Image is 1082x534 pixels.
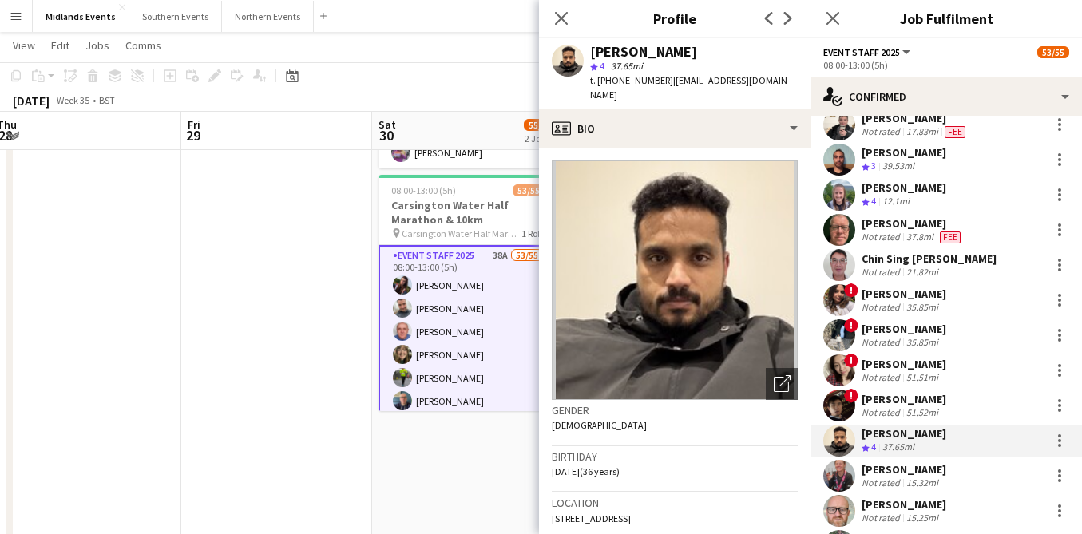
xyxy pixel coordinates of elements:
div: 37.8mi [903,231,937,243]
div: 35.85mi [903,336,941,348]
button: Southern Events [129,1,222,32]
div: Crew has different fees then in role [937,231,964,243]
a: Edit [45,35,76,56]
div: 15.32mi [903,477,941,489]
span: t. [PHONE_NUMBER] [590,74,673,86]
button: Northern Events [222,1,314,32]
div: 51.51mi [903,371,941,383]
div: [PERSON_NAME] [862,426,946,441]
div: [PERSON_NAME] [862,145,946,160]
div: Not rated [862,477,903,489]
span: [DEMOGRAPHIC_DATA] [552,419,647,431]
img: Crew avatar or photo [552,160,798,400]
a: View [6,35,42,56]
span: 29 [185,126,200,144]
div: Open photos pop-in [766,368,798,400]
a: Comms [119,35,168,56]
span: Carsington Water Half Marathon & 10km [402,227,521,239]
span: 4 [871,195,876,207]
span: 55/57 [524,119,556,131]
span: View [13,38,35,53]
span: 4 [871,441,876,453]
div: 15.25mi [903,512,941,524]
div: 51.52mi [903,406,941,418]
span: Fee [945,126,965,138]
div: 39.53mi [879,160,918,173]
div: [PERSON_NAME] [862,287,946,301]
div: [PERSON_NAME] [862,216,964,231]
div: 2 Jobs [525,133,555,144]
h3: Location [552,496,798,510]
span: 4 [600,60,604,72]
span: Jobs [85,38,109,53]
div: [PERSON_NAME] [862,180,946,195]
div: [PERSON_NAME] [862,462,946,477]
div: [PERSON_NAME] [862,392,946,406]
h3: Carsington Water Half Marathon & 10km [379,198,557,227]
span: Edit [51,38,69,53]
div: Crew has different fees then in role [941,125,969,138]
h3: Gender [552,403,798,417]
span: Event Staff 2025 [823,46,900,58]
div: [PERSON_NAME] [862,497,946,512]
div: Bio [539,109,811,148]
span: [STREET_ADDRESS] [552,512,631,524]
div: Not rated [862,512,903,524]
span: ! [844,354,858,368]
div: Not rated [862,336,903,348]
span: Fee [940,231,961,243]
div: Chin Sing [PERSON_NAME] [862,251,997,266]
div: Not rated [862,231,903,243]
div: Not rated [862,406,903,418]
span: [DATE] (36 years) [552,465,620,477]
div: [PERSON_NAME] [862,322,946,336]
span: Sat [379,117,396,132]
div: 35.85mi [903,301,941,313]
h3: Job Fulfilment [811,8,1082,29]
span: 30 [376,126,396,144]
span: ! [844,318,858,333]
span: ! [844,389,858,403]
h3: Birthday [552,449,798,464]
h3: Profile [539,8,811,29]
button: Midlands Events [33,1,129,32]
div: Not rated [862,266,903,278]
div: 37.65mi [879,441,918,454]
span: Fri [188,117,200,132]
span: | [EMAIL_ADDRESS][DOMAIN_NAME] [590,74,792,101]
div: Not rated [862,125,903,138]
span: 1 Role [521,227,545,239]
div: Not rated [862,301,903,313]
div: 08:00-13:00 (5h) [823,59,1069,71]
span: 3 [871,160,876,172]
div: [DATE] [13,93,50,109]
span: Comms [125,38,161,53]
div: [PERSON_NAME] [862,357,946,371]
a: Jobs [79,35,116,56]
div: [PERSON_NAME] [862,111,969,125]
div: [PERSON_NAME] [590,45,697,59]
div: 17.83mi [903,125,941,138]
span: Week 35 [53,94,93,106]
app-job-card: 08:00-13:00 (5h)53/55Carsington Water Half Marathon & 10km Carsington Water Half Marathon & 10km1... [379,175,557,411]
button: Event Staff 2025 [823,46,913,58]
div: BST [99,94,115,106]
span: 37.65mi [608,60,646,72]
span: ! [844,283,858,298]
div: 21.82mi [903,266,941,278]
div: 12.1mi [879,195,913,208]
span: 53/55 [1037,46,1069,58]
span: 53/55 [513,184,545,196]
span: 08:00-13:00 (5h) [391,184,456,196]
div: Not rated [862,371,903,383]
div: Confirmed [811,77,1082,116]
